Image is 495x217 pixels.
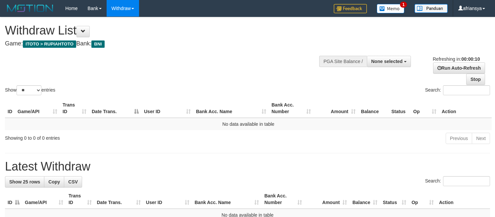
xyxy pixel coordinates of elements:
div: Showing 0 to 0 of 0 entries [5,132,201,141]
a: Previous [446,133,472,144]
th: Bank Acc. Name: activate to sort column ascending [192,190,262,209]
th: Amount: activate to sort column ascending [314,99,358,118]
label: Search: [425,85,490,95]
th: Date Trans.: activate to sort column descending [89,99,141,118]
span: ITOTO > RUPIAHTOTO [23,40,76,48]
th: Bank Acc. Name: activate to sort column ascending [193,99,269,118]
input: Search: [443,176,490,186]
th: Action [439,99,492,118]
th: ID [5,99,15,118]
span: None selected [371,59,403,64]
div: PGA Site Balance / [319,56,367,67]
th: Amount: activate to sort column ascending [305,190,350,209]
th: Action [436,190,490,209]
span: Refreshing in: [433,56,480,62]
td: No data available in table [5,118,492,130]
input: Search: [443,85,490,95]
a: Show 25 rows [5,176,44,187]
th: Bank Acc. Number: activate to sort column ascending [262,190,304,209]
th: Game/API: activate to sort column ascending [22,190,66,209]
th: Status: activate to sort column ascending [380,190,409,209]
th: Op: activate to sort column ascending [411,99,439,118]
span: Show 25 rows [9,179,40,184]
img: Feedback.jpg [334,4,367,13]
h1: Latest Withdraw [5,160,490,173]
button: None selected [367,56,411,67]
h1: Withdraw List [5,24,323,37]
strong: 00:00:10 [461,56,480,62]
img: Button%20Memo.svg [377,4,405,13]
a: CSV [64,176,82,187]
img: MOTION_logo.png [5,3,55,13]
span: Copy [48,179,60,184]
span: BNI [91,40,104,48]
img: panduan.png [415,4,448,13]
a: Stop [466,74,485,85]
th: User ID: activate to sort column ascending [141,99,193,118]
label: Search: [425,176,490,186]
th: Date Trans.: activate to sort column ascending [94,190,143,209]
th: Bank Acc. Number: activate to sort column ascending [269,99,314,118]
span: 1 [400,2,407,8]
a: Next [472,133,490,144]
h4: Game: Bank: [5,40,323,47]
th: Balance [358,99,389,118]
a: Run Auto-Refresh [433,62,485,74]
th: Status [389,99,411,118]
select: Showentries [17,85,41,95]
a: Copy [44,176,64,187]
span: CSV [68,179,78,184]
th: ID: activate to sort column descending [5,190,22,209]
th: Trans ID: activate to sort column ascending [60,99,89,118]
th: Op: activate to sort column ascending [409,190,436,209]
th: Trans ID: activate to sort column ascending [66,190,94,209]
label: Show entries [5,85,55,95]
th: Game/API: activate to sort column ascending [15,99,60,118]
th: Balance: activate to sort column ascending [350,190,380,209]
th: User ID: activate to sort column ascending [143,190,192,209]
